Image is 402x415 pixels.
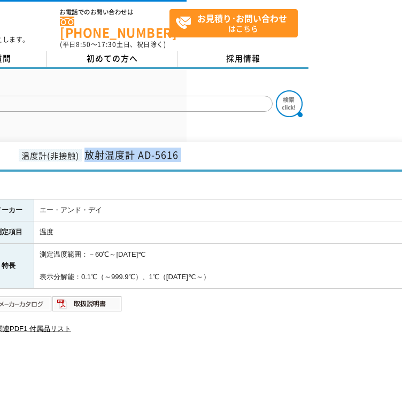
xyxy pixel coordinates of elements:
[52,295,122,312] img: 取扱説明書
[87,52,138,64] span: 初めての方へ
[60,17,169,39] a: [PHONE_NUMBER]
[177,51,308,67] a: 採用情報
[276,90,303,117] img: btn_search.png
[175,10,297,36] span: はこちら
[47,51,177,67] a: 初めての方へ
[52,302,122,310] a: 取扱説明書
[97,40,117,49] span: 17:30
[197,12,287,25] strong: お見積り･お問い合わせ
[60,40,166,49] span: (平日 ～ 土日、祝日除く)
[84,148,179,162] span: 放射温度計 AD-5616
[76,40,91,49] span: 8:50
[60,9,169,16] span: お電話でのお問い合わせは
[169,9,298,37] a: お見積り･お問い合わせはこちら
[19,149,82,162] span: 温度計(非接触)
